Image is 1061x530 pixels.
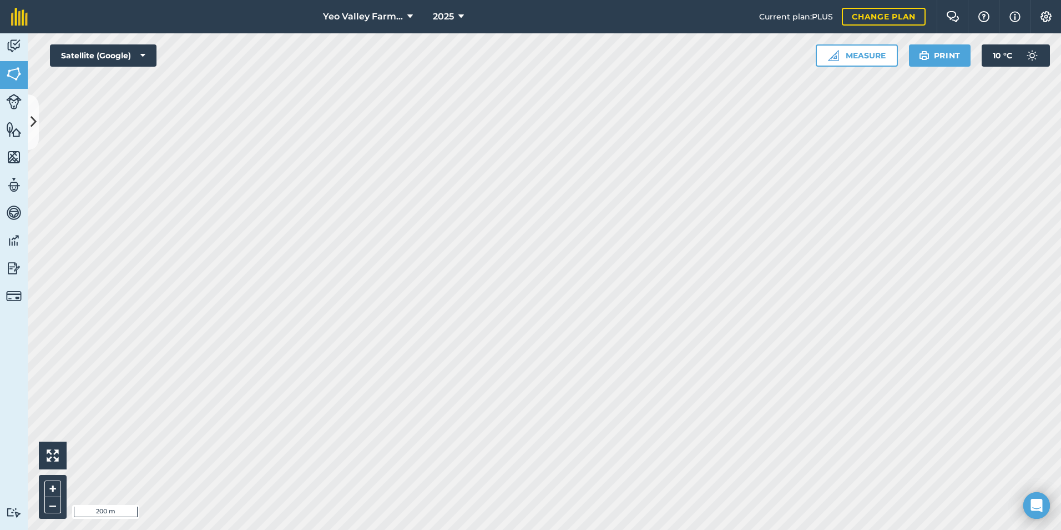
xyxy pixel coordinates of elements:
[47,449,59,462] img: Four arrows, one pointing top left, one top right, one bottom right and the last bottom left
[816,44,898,67] button: Measure
[919,49,929,62] img: svg+xml;base64,PHN2ZyB4bWxucz0iaHR0cDovL3d3dy53My5vcmcvMjAwMC9zdmciIHdpZHRoPSIxOSIgaGVpZ2h0PSIyNC...
[6,38,22,54] img: svg+xml;base64,PD94bWwgdmVyc2lvbj0iMS4wIiBlbmNvZGluZz0idXRmLTgiPz4KPCEtLSBHZW5lcmF0b3I6IEFkb2JlIE...
[1023,492,1050,519] div: Open Intercom Messenger
[11,8,28,26] img: fieldmargin Logo
[44,497,61,513] button: –
[1039,11,1053,22] img: A cog icon
[6,507,22,518] img: svg+xml;base64,PD94bWwgdmVyc2lvbj0iMS4wIiBlbmNvZGluZz0idXRmLTgiPz4KPCEtLSBHZW5lcmF0b3I6IEFkb2JlIE...
[828,50,839,61] img: Ruler icon
[6,66,22,82] img: svg+xml;base64,PHN2ZyB4bWxucz0iaHR0cDovL3d3dy53My5vcmcvMjAwMC9zdmciIHdpZHRoPSI1NiIgaGVpZ2h0PSI2MC...
[50,44,156,67] button: Satellite (Google)
[433,10,454,23] span: 2025
[842,8,926,26] a: Change plan
[6,149,22,166] img: svg+xml;base64,PHN2ZyB4bWxucz0iaHR0cDovL3d3dy53My5vcmcvMjAwMC9zdmciIHdpZHRoPSI1NiIgaGVpZ2h0PSI2MC...
[6,177,22,193] img: svg+xml;base64,PD94bWwgdmVyc2lvbj0iMS4wIiBlbmNvZGluZz0idXRmLTgiPz4KPCEtLSBHZW5lcmF0b3I6IEFkb2JlIE...
[909,44,971,67] button: Print
[6,288,22,304] img: svg+xml;base64,PD94bWwgdmVyc2lvbj0iMS4wIiBlbmNvZGluZz0idXRmLTgiPz4KPCEtLSBHZW5lcmF0b3I6IEFkb2JlIE...
[6,204,22,221] img: svg+xml;base64,PD94bWwgdmVyc2lvbj0iMS4wIiBlbmNvZGluZz0idXRmLTgiPz4KPCEtLSBHZW5lcmF0b3I6IEFkb2JlIE...
[1009,10,1020,23] img: svg+xml;base64,PHN2ZyB4bWxucz0iaHR0cDovL3d3dy53My5vcmcvMjAwMC9zdmciIHdpZHRoPSIxNyIgaGVpZ2h0PSIxNy...
[1021,44,1043,67] img: svg+xml;base64,PD94bWwgdmVyc2lvbj0iMS4wIiBlbmNvZGluZz0idXRmLTgiPz4KPCEtLSBHZW5lcmF0b3I6IEFkb2JlIE...
[44,481,61,497] button: +
[6,121,22,138] img: svg+xml;base64,PHN2ZyB4bWxucz0iaHR0cDovL3d3dy53My5vcmcvMjAwMC9zdmciIHdpZHRoPSI1NiIgaGVpZ2h0PSI2MC...
[759,11,833,23] span: Current plan : PLUS
[993,44,1012,67] span: 10 ° C
[977,11,991,22] img: A question mark icon
[6,232,22,249] img: svg+xml;base64,PD94bWwgdmVyc2lvbj0iMS4wIiBlbmNvZGluZz0idXRmLTgiPz4KPCEtLSBHZW5lcmF0b3I6IEFkb2JlIE...
[946,11,959,22] img: Two speech bubbles overlapping with the left bubble in the forefront
[6,94,22,109] img: svg+xml;base64,PD94bWwgdmVyc2lvbj0iMS4wIiBlbmNvZGluZz0idXRmLTgiPz4KPCEtLSBHZW5lcmF0b3I6IEFkb2JlIE...
[323,10,403,23] span: Yeo Valley Farms Ltd
[982,44,1050,67] button: 10 °C
[6,260,22,277] img: svg+xml;base64,PD94bWwgdmVyc2lvbj0iMS4wIiBlbmNvZGluZz0idXRmLTgiPz4KPCEtLSBHZW5lcmF0b3I6IEFkb2JlIE...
